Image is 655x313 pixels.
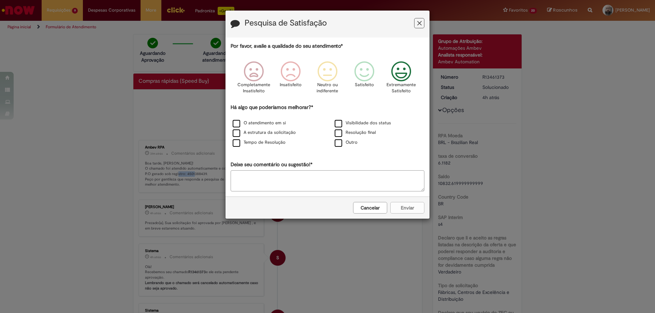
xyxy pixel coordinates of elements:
[237,82,270,94] p: Completamente Insatisfeito
[335,139,358,146] label: Outro
[335,129,376,136] label: Resolução final
[355,82,374,88] p: Satisfeito
[245,19,327,28] label: Pesquisa de Satisfação
[347,56,382,103] div: Satisfeito
[280,82,302,88] p: Insatisfeito
[231,43,343,50] label: Por favor, avalie a qualidade do seu atendimento*
[315,82,340,94] p: Neutro ou indiferente
[384,56,419,103] div: Extremamente Satisfeito
[233,139,286,146] label: Tempo de Resolução
[387,82,416,94] p: Extremamente Satisfeito
[335,120,391,126] label: Visibilidade dos status
[236,56,271,103] div: Completamente Insatisfeito
[233,120,286,126] label: O atendimento em si
[273,56,308,103] div: Insatisfeito
[233,129,296,136] label: A estrutura da solicitação
[231,161,312,168] label: Deixe seu comentário ou sugestão!*
[353,202,387,214] button: Cancelar
[310,56,345,103] div: Neutro ou indiferente
[231,104,424,148] div: Há algo que poderíamos melhorar?*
